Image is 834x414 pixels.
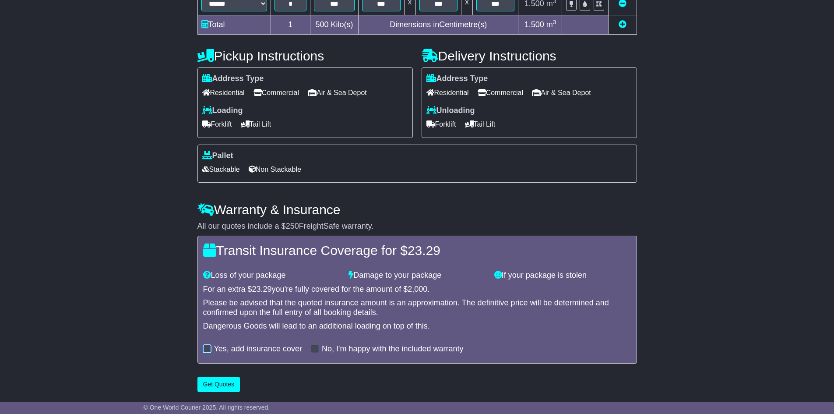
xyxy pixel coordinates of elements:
[408,285,427,294] span: 2,000
[524,20,544,29] span: 1.500
[197,15,271,35] td: Total
[199,271,345,280] div: Loss of your package
[478,86,523,99] span: Commercial
[408,243,440,258] span: 23.29
[203,285,631,294] div: For an extra $ you're fully covered for the amount of $ .
[619,20,626,29] a: Add new item
[197,377,240,392] button: Get Quotes
[286,222,299,230] span: 250
[197,49,413,63] h4: Pickup Instructions
[202,163,240,176] span: Stackable
[465,117,496,131] span: Tail Lift
[241,117,271,131] span: Tail Lift
[203,298,631,317] div: Please be advised that the quoted insurance amount is an approximation. The definitive price will...
[426,117,456,131] span: Forklift
[203,243,631,258] h4: Transit Insurance Coverage for $
[202,86,245,99] span: Residential
[426,106,475,116] label: Unloading
[322,344,464,354] label: No, I'm happy with the included warranty
[426,74,488,84] label: Address Type
[203,322,631,331] div: Dangerous Goods will lead to an additional loading on top of this.
[197,202,637,217] h4: Warranty & Insurance
[214,344,302,354] label: Yes, add insurance cover
[422,49,637,63] h4: Delivery Instructions
[252,285,272,294] span: 23.29
[359,15,518,35] td: Dimensions in Centimetre(s)
[202,106,243,116] label: Loading
[253,86,299,99] span: Commercial
[316,20,329,29] span: 500
[532,86,591,99] span: Air & Sea Depot
[553,19,556,25] sup: 3
[308,86,367,99] span: Air & Sea Depot
[546,20,556,29] span: m
[202,117,232,131] span: Forklift
[249,163,301,176] span: Non Stackable
[490,271,636,280] div: If your package is stolen
[344,271,490,280] div: Damage to your package
[202,74,264,84] label: Address Type
[310,15,359,35] td: Kilo(s)
[426,86,469,99] span: Residential
[202,151,233,161] label: Pallet
[197,222,637,231] div: All our quotes include a $ FreightSafe warranty.
[271,15,310,35] td: 1
[144,404,270,411] span: © One World Courier 2025. All rights reserved.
